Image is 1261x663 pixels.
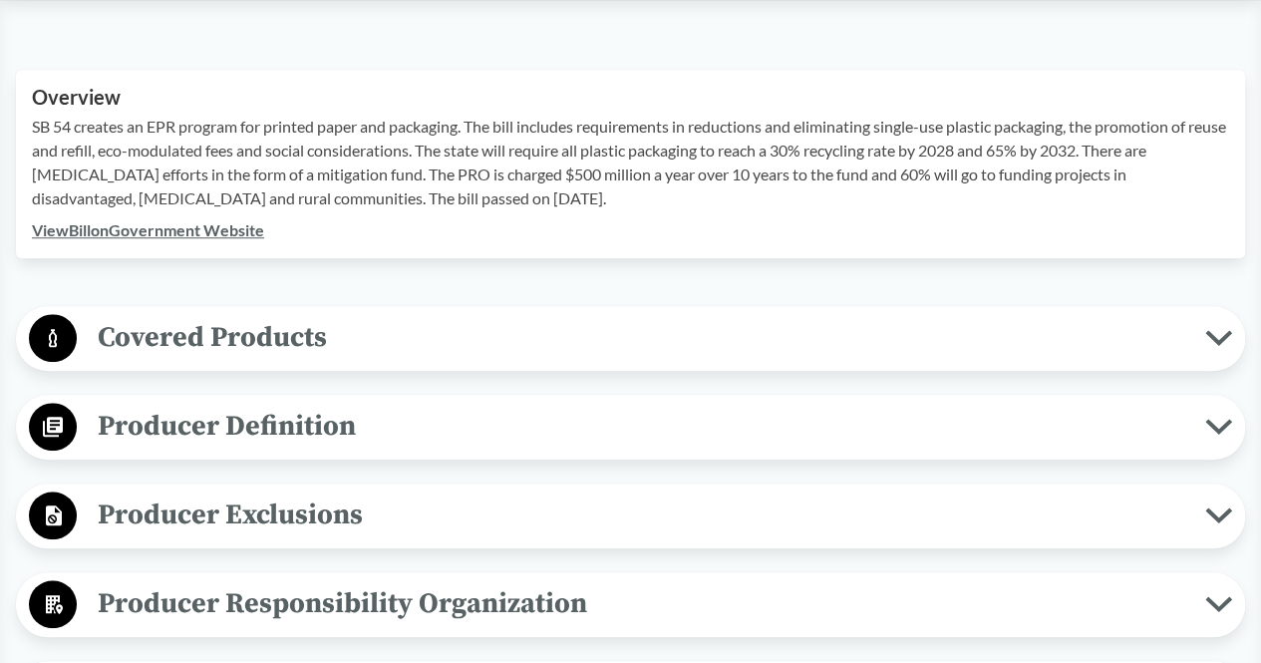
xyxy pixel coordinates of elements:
span: Producer Exclusions [77,493,1205,537]
span: Producer Definition [77,404,1205,449]
button: Producer Definition [23,402,1238,453]
button: Covered Products [23,313,1238,364]
a: ViewBillonGovernment Website [32,220,264,239]
button: Producer Responsibility Organization [23,579,1238,630]
span: Producer Responsibility Organization [77,581,1205,626]
button: Producer Exclusions [23,491,1238,541]
p: SB 54 creates an EPR program for printed paper and packaging. The bill includes requirements in r... [32,115,1229,210]
h2: Overview [32,86,1229,109]
span: Covered Products [77,315,1205,360]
